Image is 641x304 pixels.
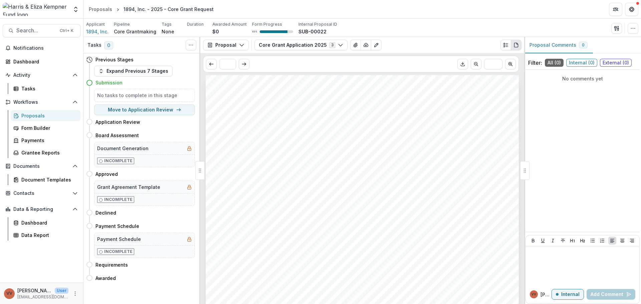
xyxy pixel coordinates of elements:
p: [EMAIL_ADDRESS][DOMAIN_NAME] [17,294,68,300]
button: Scroll to next page [505,59,516,69]
p: [PERSON_NAME] [541,291,552,298]
a: Payments [11,135,80,146]
h4: Board Assessment [95,132,139,139]
p: [PERSON_NAME] [17,287,52,294]
p: $0 [212,28,219,35]
button: Search... [3,24,80,37]
button: Expand Previous 7 Stages [94,66,173,76]
button: More [71,290,79,298]
p: Incomplete [104,197,133,203]
button: Ordered List [598,237,606,245]
button: Open Documents [3,161,80,172]
span: Internal ( 0 ) [566,59,597,67]
a: Dashboard [11,217,80,228]
button: Move to Application Review [94,104,195,115]
span: Contacts [13,191,70,196]
span: Nonprofit DBA: [225,166,278,173]
p: Core Grantmaking [114,28,156,35]
span: All ( 0 ) [545,59,564,67]
p: Tags [162,21,172,27]
p: Filter: [528,59,542,67]
div: Form Builder [21,124,75,131]
span: Notifications [13,45,78,51]
p: Duration [187,21,204,27]
div: Vivian Victoria [531,293,536,296]
button: Download PDF [457,59,468,69]
div: Grantee Reports [21,149,75,156]
p: No comments yet [528,75,637,82]
div: Tasks [21,85,75,92]
span: 1894, Inc. - 2025 - Core Grant Request [225,148,376,157]
button: Edit as form [371,40,382,50]
p: Incomplete [104,249,133,255]
p: 83 % [252,29,257,34]
h5: Payment Schedule [97,236,141,243]
button: View Attached Files [350,40,361,50]
p: Awarded Amount [212,21,247,27]
button: Proposal [203,40,249,50]
span: The Grand 1894 Opera House [280,167,365,173]
div: Dashboard [21,219,75,226]
span: Workflows [13,99,70,105]
button: Partners [609,3,622,16]
div: 1894, Inc. - 2025 - Core Grant Request [124,6,214,13]
p: Pipeline [114,21,130,27]
span: Documents [13,164,70,169]
button: Strike [559,237,567,245]
h4: Previous Stages [95,56,134,63]
h4: Approved [95,171,118,178]
a: Tasks [11,83,80,94]
button: Open Workflows [3,97,80,107]
button: Scroll to next page [239,59,249,69]
h4: Awarded [95,275,116,282]
button: Align Left [608,237,616,245]
button: Bullet List [589,237,597,245]
div: Vivian Victoria [6,291,12,296]
h5: Document Generation [97,145,149,152]
button: Open Activity [3,70,80,80]
button: Core Grant Application 20253 [254,40,348,50]
a: Form Builder [11,122,80,133]
button: Proposal Comments [524,37,593,53]
div: Proposals [21,112,75,119]
div: Document Templates [21,176,75,183]
span: External ( 0 ) [600,59,632,67]
div: Data Report [21,232,75,239]
div: Payments [21,137,75,144]
span: Search... [16,27,56,34]
p: Internal Proposal ID [298,21,337,27]
a: 1894, Inc. [86,28,109,35]
button: Open entity switcher [71,3,80,16]
span: [DATE] [283,175,303,181]
button: Underline [539,237,547,245]
a: Document Templates [11,174,80,185]
span: Data & Reporting [13,207,70,212]
button: Italicize [549,237,557,245]
button: Plaintext view [500,40,511,50]
span: Submitted Date: [225,174,281,182]
button: Bold [529,237,537,245]
button: Open Contacts [3,188,80,199]
button: Toggle View Cancelled Tasks [186,40,196,50]
h4: Payment Schedule [95,223,139,230]
button: PDF view [511,40,521,50]
h4: Requirements [95,261,128,268]
button: Open Data & Reporting [3,204,80,215]
a: Proposals [86,4,115,14]
div: Proposals [89,6,112,13]
button: Internal [552,289,584,300]
button: Get Help [625,3,638,16]
a: Dashboard [3,56,80,67]
div: Ctrl + K [58,27,75,34]
button: Scroll to previous page [471,59,481,69]
p: Applicant [86,21,105,27]
button: Align Center [618,237,626,245]
p: None [162,28,174,35]
button: Add Comment [587,289,635,300]
button: Heading 1 [569,237,577,245]
p: SUB-00022 [298,28,327,35]
h4: Application Review [95,118,140,125]
nav: breadcrumb [86,4,216,14]
h3: Tasks [87,42,101,48]
button: Scroll to previous page [206,59,217,69]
